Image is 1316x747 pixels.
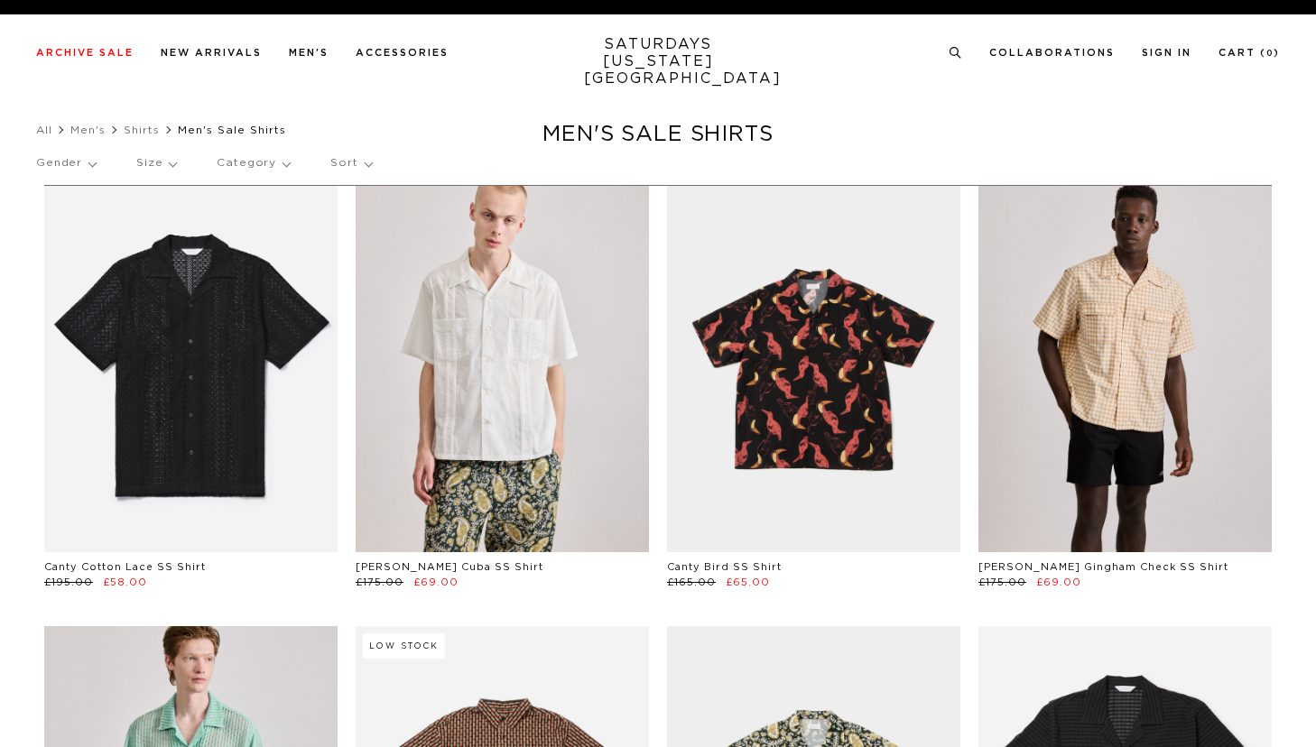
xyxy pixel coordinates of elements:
a: Sign In [1142,48,1191,58]
span: £65.00 [726,577,770,587]
span: £69.00 [1036,577,1081,587]
a: Accessories [356,48,449,58]
a: Men's [70,124,106,135]
p: Category [217,143,290,184]
span: £195.00 [44,577,93,587]
a: Cart (0) [1219,48,1280,58]
p: Size [136,143,176,184]
a: Archive Sale [36,48,134,58]
span: £165.00 [667,577,716,587]
a: New Arrivals [161,48,262,58]
p: Sort [330,143,371,184]
span: £58.00 [103,577,147,587]
span: Men's Sale Shirts [178,124,286,135]
span: £175.00 [356,577,403,587]
a: [PERSON_NAME] Gingham Check SS Shirt [978,562,1228,572]
span: £175.00 [978,577,1026,587]
div: Low Stock [363,633,445,659]
a: SATURDAYS[US_STATE][GEOGRAPHIC_DATA] [584,36,733,88]
a: Men's [289,48,329,58]
a: [PERSON_NAME] Cuba SS Shirt [356,562,543,572]
a: All [36,124,52,135]
p: Gender [36,143,96,184]
a: Shirts [124,124,160,135]
a: Canty Bird SS Shirt [667,562,782,572]
small: 0 [1266,50,1274,58]
a: Canty Cotton Lace SS Shirt [44,562,206,572]
a: Collaborations [989,48,1115,58]
span: £69.00 [413,577,459,587]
